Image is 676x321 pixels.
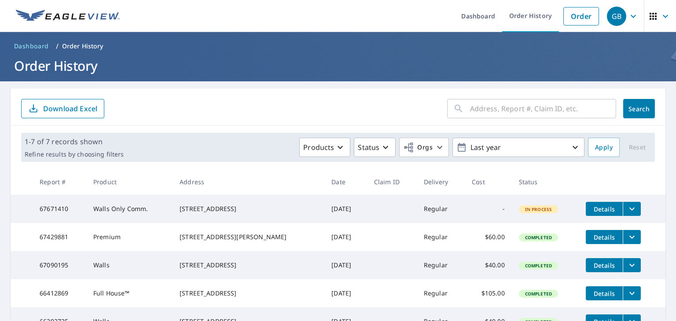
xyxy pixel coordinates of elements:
button: Products [299,138,350,157]
td: $60.00 [465,223,512,251]
span: Details [591,233,617,241]
button: Status [354,138,396,157]
button: Download Excel [21,99,104,118]
button: filesDropdownBtn-66412869 [623,286,641,300]
img: EV Logo [16,10,120,23]
button: Search [623,99,655,118]
div: [STREET_ADDRESS][PERSON_NAME] [180,233,317,241]
td: [DATE] [324,195,367,223]
td: 67671410 [33,195,86,223]
td: $40.00 [465,251,512,279]
a: Dashboard [11,39,52,53]
th: Address [173,169,324,195]
p: Last year [467,140,570,155]
div: [STREET_ADDRESS] [180,289,317,298]
span: Details [591,289,617,298]
td: [DATE] [324,223,367,251]
button: Last year [452,138,584,157]
th: Product [86,169,173,195]
a: Order [563,7,599,26]
button: Orgs [399,138,449,157]
span: Completed [520,234,557,241]
p: Status [358,142,379,153]
td: 66412869 [33,279,86,307]
button: detailsBtn-67429881 [586,230,623,244]
span: Orgs [403,142,433,153]
th: Delivery [417,169,465,195]
button: filesDropdownBtn-67671410 [623,202,641,216]
button: filesDropdownBtn-67090195 [623,258,641,272]
th: Report # [33,169,86,195]
div: [STREET_ADDRESS] [180,261,317,270]
td: Premium [86,223,173,251]
span: Search [630,105,648,113]
div: GB [607,7,626,26]
td: Full House™ [86,279,173,307]
p: 1-7 of 7 records shown [25,136,124,147]
td: Regular [417,251,465,279]
td: - [465,195,512,223]
p: Products [303,142,334,153]
p: Order History [62,42,103,51]
th: Status [512,169,579,195]
td: Regular [417,195,465,223]
nav: breadcrumb [11,39,665,53]
th: Claim ID [367,169,417,195]
span: Details [591,205,617,213]
span: Details [591,261,617,270]
p: Refine results by choosing filters [25,150,124,158]
span: Dashboard [14,42,49,51]
button: detailsBtn-67671410 [586,202,623,216]
span: In Process [520,206,558,212]
button: filesDropdownBtn-67429881 [623,230,641,244]
td: [DATE] [324,279,367,307]
th: Date [324,169,367,195]
button: detailsBtn-67090195 [586,258,623,272]
td: 67090195 [33,251,86,279]
button: Apply [588,138,620,157]
span: Completed [520,291,557,297]
div: [STREET_ADDRESS] [180,204,317,213]
input: Address, Report #, Claim ID, etc. [470,96,616,121]
td: $105.00 [465,279,512,307]
td: Regular [417,279,465,307]
h1: Order History [11,57,665,75]
li: / [56,41,59,51]
td: Regular [417,223,465,251]
th: Cost [465,169,512,195]
p: Download Excel [43,104,97,113]
span: Apply [595,142,613,153]
td: Walls Only Comm. [86,195,173,223]
td: [DATE] [324,251,367,279]
td: 67429881 [33,223,86,251]
button: detailsBtn-66412869 [586,286,623,300]
span: Completed [520,263,557,269]
td: Walls [86,251,173,279]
